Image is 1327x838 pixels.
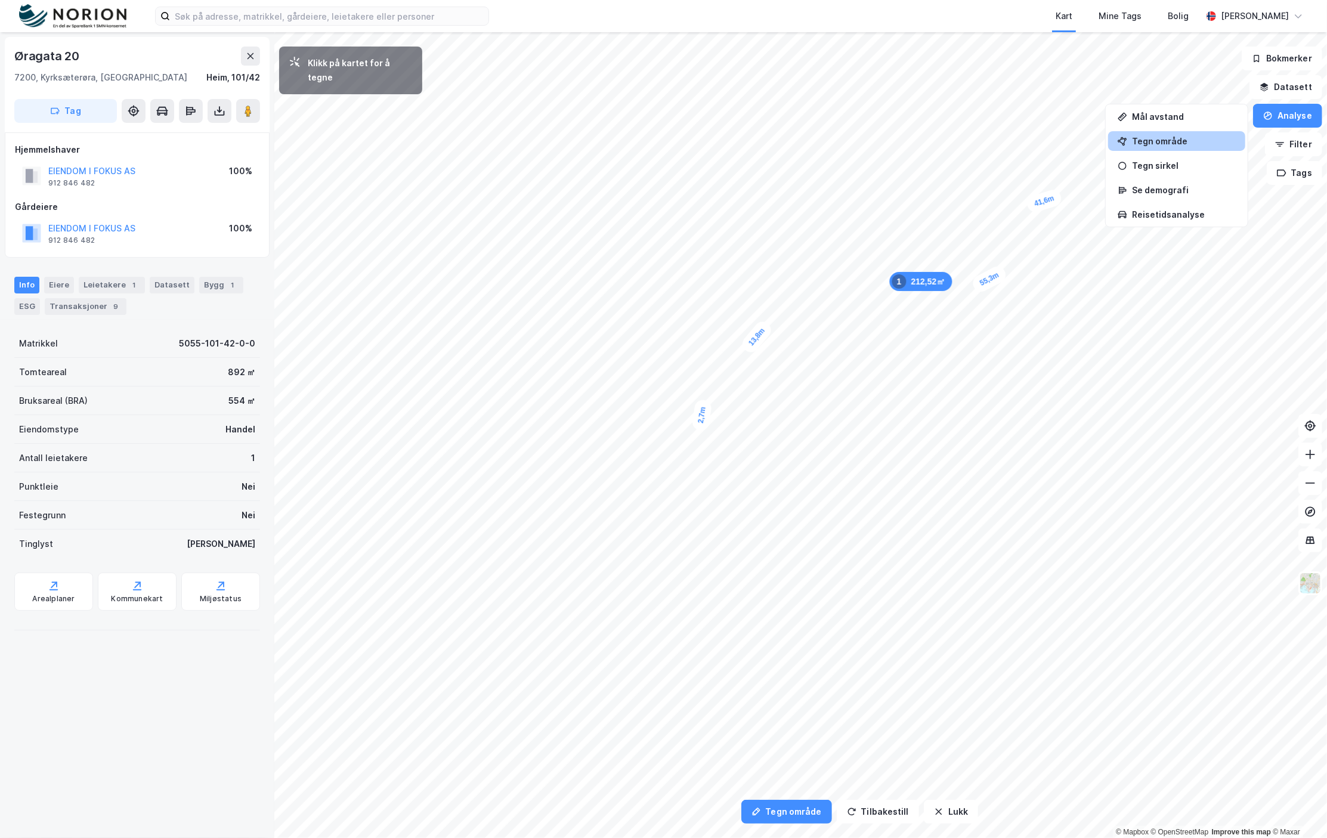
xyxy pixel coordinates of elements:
[1025,188,1063,214] div: Map marker
[741,800,832,824] button: Tegn område
[19,451,88,465] div: Antall leietakere
[19,480,58,494] div: Punktleie
[14,99,117,123] button: Tag
[48,178,95,188] div: 912 846 482
[32,594,75,604] div: Arealplaner
[1151,828,1209,836] a: OpenStreetMap
[1242,47,1322,70] button: Bokmerker
[19,537,53,551] div: Tinglyst
[15,200,259,214] div: Gårdeiere
[229,221,252,236] div: 100%
[1212,828,1271,836] a: Improve this map
[19,394,88,408] div: Bruksareal (BRA)
[19,336,58,351] div: Matrikkel
[19,508,66,522] div: Festegrunn
[1168,9,1189,23] div: Bolig
[150,277,194,293] div: Datasett
[1116,828,1149,836] a: Mapbox
[1267,781,1327,838] iframe: Chat Widget
[225,422,255,437] div: Handel
[200,594,242,604] div: Miljøstatus
[14,298,40,315] div: ESG
[206,70,260,85] div: Heim, 101/42
[199,277,243,293] div: Bygg
[227,279,239,291] div: 1
[924,800,978,824] button: Lukk
[110,301,122,313] div: 9
[890,272,952,291] div: Map marker
[691,398,712,431] div: Map marker
[19,365,67,379] div: Tomteareal
[48,236,95,245] div: 912 846 482
[242,508,255,522] div: Nei
[1221,9,1289,23] div: [PERSON_NAME]
[308,56,413,85] div: Klikk på kartet for å tegne
[187,537,255,551] div: [PERSON_NAME]
[128,279,140,291] div: 1
[19,4,126,29] img: norion-logo.80e7a08dc31c2e691866.png
[15,143,259,157] div: Hjemmelshaver
[1267,781,1327,838] div: Kontrollprogram for chat
[837,800,919,824] button: Tilbakestill
[740,318,775,355] div: Map marker
[1249,75,1322,99] button: Datasett
[179,336,255,351] div: 5055-101-42-0-0
[251,451,255,465] div: 1
[1099,9,1142,23] div: Mine Tags
[228,365,255,379] div: 892 ㎡
[19,422,79,437] div: Eiendomstype
[1267,161,1322,185] button: Tags
[14,47,82,66] div: Øragata 20
[1299,572,1322,595] img: Z
[892,274,907,289] div: 1
[1056,9,1072,23] div: Kart
[14,277,39,293] div: Info
[229,164,252,178] div: 100%
[111,594,163,604] div: Kommunekart
[170,7,488,25] input: Søk på adresse, matrikkel, gårdeiere, leietakere eller personer
[45,298,126,315] div: Transaksjoner
[1132,160,1236,171] div: Tegn sirkel
[1132,136,1236,146] div: Tegn område
[14,70,187,85] div: 7200, Kyrksæterøra, [GEOGRAPHIC_DATA]
[1253,104,1322,128] button: Analyse
[1132,209,1236,219] div: Reisetidsanalyse
[1265,132,1322,156] button: Filter
[970,264,1009,295] div: Map marker
[44,277,74,293] div: Eiere
[1132,112,1236,122] div: Mål avstand
[1132,185,1236,195] div: Se demografi
[79,277,145,293] div: Leietakere
[228,394,255,408] div: 554 ㎡
[242,480,255,494] div: Nei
